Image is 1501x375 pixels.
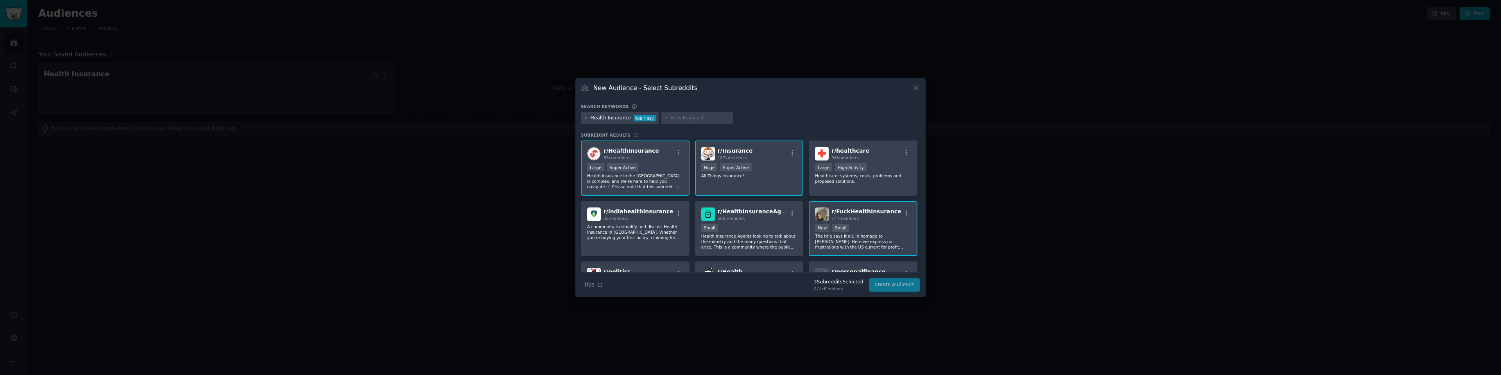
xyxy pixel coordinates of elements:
span: 187k members [718,155,747,160]
p: All Things Insurance! [701,173,797,178]
div: Health Insurance [591,115,631,122]
img: FuckHealthInsurance [815,207,829,221]
span: r/ politics [604,269,630,275]
div: Small [832,224,849,232]
span: 98k members [831,155,858,160]
span: 2k members [604,216,628,221]
p: Health insurance in the [GEOGRAPHIC_DATA] is complex, and we're here to help you navigate it! Ple... [587,173,683,189]
input: New Keyword [671,115,730,122]
div: 273k Members [814,286,863,291]
span: r/ Health [718,269,743,275]
span: Subreddit Results [581,132,630,138]
img: Health [701,268,715,281]
img: healthcare [815,147,829,160]
div: Small [701,224,718,232]
span: r/ Insurance [718,148,753,154]
span: 85k members [604,155,630,160]
span: r/ healthcare [831,148,869,154]
span: 147 members [831,216,859,221]
span: 560 members [718,216,745,221]
span: r/ personalfinance [831,269,885,275]
div: High Activity [835,163,867,171]
div: 3 Subreddit s Selected [814,279,863,286]
div: Huge [701,163,718,171]
img: HealthInsuranceAgents [701,207,715,221]
div: Large [815,163,832,171]
img: politics [587,268,601,281]
button: Tips [581,278,605,292]
img: indiahealthinsurance [587,207,601,221]
div: Large [587,163,604,171]
span: r/ indiahealthinsurance [604,208,673,215]
span: 25 [633,133,639,137]
img: HealthInsurance [587,147,601,160]
span: r/ FuckHealthInsurance [831,208,901,215]
p: Health Insurance Agents looking to talk about the industry and the many questions that arise. Thi... [701,233,797,250]
span: Tips [584,281,595,289]
div: 408 / day [634,115,656,122]
p: A community to simplify and discuss Health Insurance in [GEOGRAPHIC_DATA]. Whether you're buying ... [587,224,683,240]
p: Healthcare: systems, costs, problems and proposed solutions. [815,173,911,184]
h3: Search keywords [581,104,629,109]
div: Super Active [720,163,752,171]
h3: New Audience - Select Subreddits [593,84,697,92]
div: New [815,224,829,232]
p: The title says it all. In homage to [PERSON_NAME]. Here we express our frustrations with the US c... [815,233,911,250]
span: r/ HealthInsurance [604,148,659,154]
span: r/ HealthInsuranceAgents [718,208,795,215]
div: Super Active [607,163,639,171]
img: Insurance [701,147,715,160]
